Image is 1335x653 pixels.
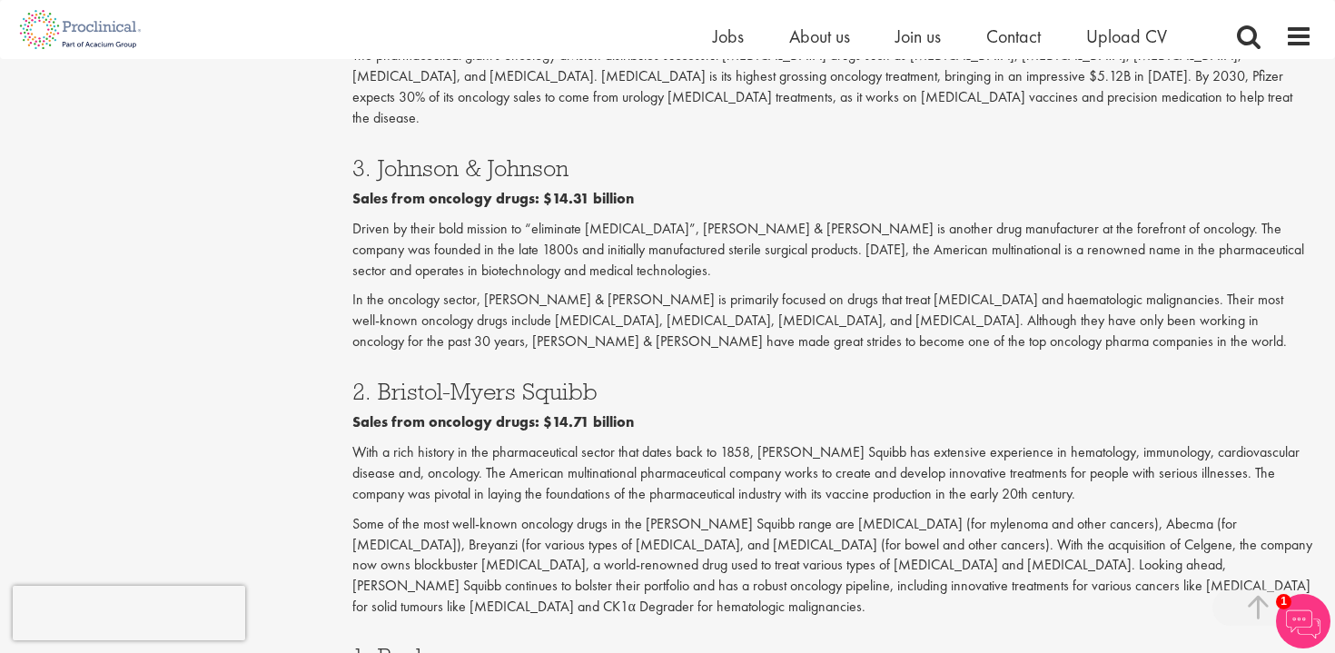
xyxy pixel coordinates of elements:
iframe: reCAPTCHA [13,586,245,640]
img: Chatbot [1276,594,1330,648]
h3: 2. Bristol-Myers Squibb [352,380,1313,403]
b: Sales from oncology drugs: $14.31 billion [352,189,634,208]
p: The pharmaceutical giant’s oncology division distributes successful [MEDICAL_DATA] drugs such as ... [352,45,1313,128]
p: Some of the most well-known oncology drugs in the [PERSON_NAME] Squibb range are [MEDICAL_DATA] (... [352,514,1313,618]
a: Join us [895,25,941,48]
p: With a rich history in the pharmaceutical sector that dates back to 1858, [PERSON_NAME] Squibb ha... [352,442,1313,505]
b: Sales from oncology drugs: $14.71 billion [352,412,634,431]
a: Jobs [713,25,744,48]
p: Driven by their bold mission to “eliminate [MEDICAL_DATA]”, [PERSON_NAME] & [PERSON_NAME] is anot... [352,219,1313,282]
p: In the oncology sector, [PERSON_NAME] & [PERSON_NAME] is primarily focused on drugs that treat [M... [352,290,1313,352]
a: About us [789,25,850,48]
a: Upload CV [1086,25,1167,48]
span: 1 [1276,594,1291,609]
a: Contact [986,25,1041,48]
h3: 3. Johnson & Johnson [352,156,1313,180]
